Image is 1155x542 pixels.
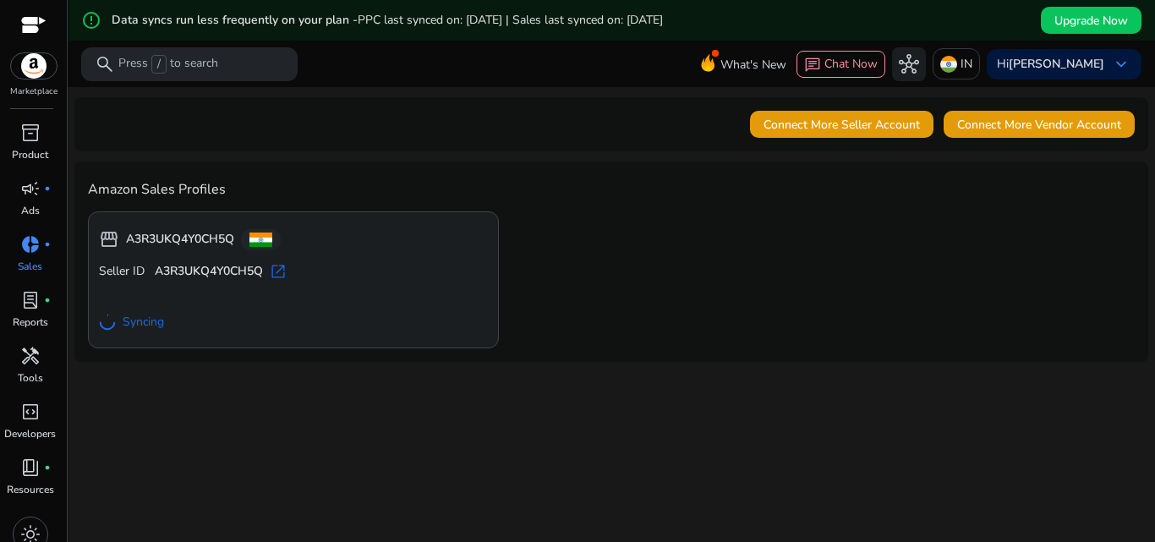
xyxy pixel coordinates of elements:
[7,482,54,497] p: Resources
[358,12,663,28] span: PPC last synced on: [DATE] | Sales last synced on: [DATE]
[151,55,167,74] span: /
[84,248,141,263] b: Last name
[804,57,821,74] span: chat
[1009,56,1104,72] b: [PERSON_NAME]
[84,285,115,300] b: Email
[824,56,878,72] span: Chat Now
[20,234,41,255] span: donut_small
[750,111,933,138] button: Connect More Seller Account
[81,10,101,30] mat-icon: error_outline
[44,464,51,471] span: fiber_manual_record
[84,322,163,337] b: Phone number
[20,402,41,422] span: code_blocks
[277,8,318,49] div: Minimize live chat window
[961,49,972,79] p: IN
[13,315,48,330] p: Reports
[20,457,41,478] span: book_4
[84,304,297,320] a: [EMAIL_ADDRESS][DOMAIN_NAME]
[764,116,920,134] span: Connect More Seller Account
[54,85,96,127] img: d_698202126_company_1720767425707_698202126
[18,370,43,386] p: Tools
[14,156,316,211] div: Looks like we missed you. Please leave us a message and we will get back to you shortly.
[10,85,57,98] p: Marketplace
[957,116,1121,134] span: Connect More Vendor Account
[84,246,297,358] span: [PERSON_NAME] [PHONE_NUMBER]
[11,53,57,79] img: amazon.svg
[944,111,1135,138] button: Connect More Vendor Account
[44,241,51,248] span: fiber_manual_record
[155,263,263,280] b: A3R3UKQ4Y0CH5Q
[113,95,309,118] div: Chat with us now
[20,123,41,143] span: inventory_2
[95,54,115,74] span: search
[20,290,41,310] span: lab_profile
[997,58,1104,70] p: Hi
[21,203,40,218] p: Ads
[720,50,786,79] span: What's New
[99,263,145,280] span: Seller ID
[20,178,41,199] span: campaign
[1054,12,1128,30] span: Upgrade Now
[892,47,926,81] button: hub
[270,263,287,280] span: open_in_new
[19,93,44,118] div: Navigation go back
[899,54,919,74] span: hub
[112,14,663,28] h5: Data syncs run less frequently on your plan -
[8,393,322,452] textarea: Type your message and hit 'Enter'
[44,185,51,192] span: fiber_manual_record
[88,182,1135,198] h4: Amazon Sales Profiles
[118,55,218,74] p: Press to search
[12,147,48,162] p: Product
[1041,7,1141,34] button: Upgrade Now
[20,346,41,366] span: handyman
[99,229,119,249] span: storefront
[72,239,309,364] div: 3:49 PM
[940,56,957,73] img: in.svg
[123,314,164,331] span: Syncing
[1111,54,1131,74] span: keyboard_arrow_down
[18,259,42,274] p: Sales
[796,51,885,78] button: chatChat Now
[4,426,56,441] p: Developers
[126,231,234,248] b: A3R3UKQ4Y0CH5Q
[44,297,51,304] span: fiber_manual_record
